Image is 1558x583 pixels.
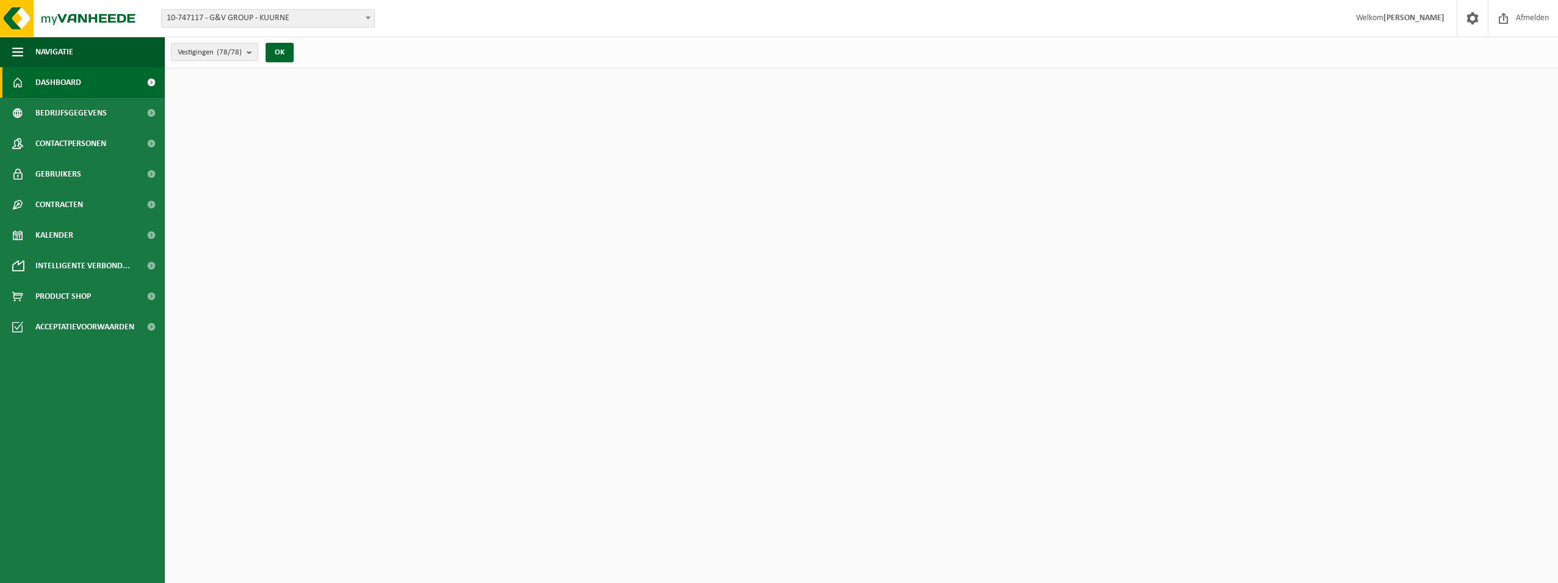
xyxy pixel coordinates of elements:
span: 10-747117 - G&V GROUP - KUURNE [161,9,375,28]
strong: [PERSON_NAME] [1383,13,1444,23]
span: Gebruikers [35,159,81,189]
count: (78/78) [217,48,242,56]
span: Intelligente verbond... [35,251,130,281]
span: Acceptatievoorwaarden [35,312,134,342]
button: Vestigingen(78/78) [171,43,258,61]
span: Product Shop [35,281,91,312]
span: Contracten [35,189,83,220]
span: Bedrijfsgegevens [35,98,107,128]
span: Dashboard [35,67,81,98]
span: Navigatie [35,37,73,67]
span: Kalender [35,220,73,251]
span: Contactpersonen [35,128,106,159]
span: Vestigingen [178,43,242,62]
span: 10-747117 - G&V GROUP - KUURNE [162,10,374,27]
button: OK [266,43,294,62]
